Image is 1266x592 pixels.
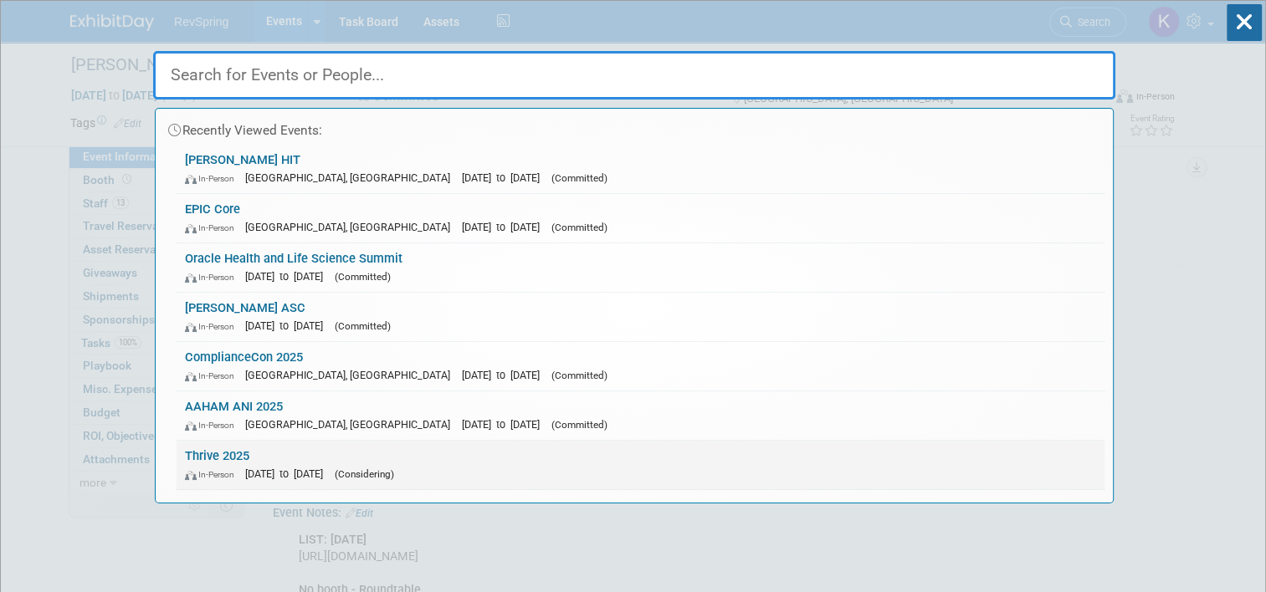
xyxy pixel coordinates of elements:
span: [DATE] to [DATE] [462,369,548,381]
span: [GEOGRAPHIC_DATA], [GEOGRAPHIC_DATA] [245,418,459,431]
span: [DATE] to [DATE] [245,319,331,332]
span: In-Person [185,173,242,184]
input: Search for Events or People... [153,51,1115,100]
a: ComplianceCon 2025 In-Person [GEOGRAPHIC_DATA], [GEOGRAPHIC_DATA] [DATE] to [DATE] (Committed) [177,342,1105,390]
span: [DATE] to [DATE] [462,171,548,184]
span: In-Person [185,469,242,480]
span: (Considering) [335,468,394,480]
div: Recently Viewed Events: [164,109,1105,145]
span: (Committed) [551,419,607,431]
span: In-Person [185,222,242,233]
a: [PERSON_NAME] HIT In-Person [GEOGRAPHIC_DATA], [GEOGRAPHIC_DATA] [DATE] to [DATE] (Committed) [177,145,1105,193]
span: (Committed) [551,370,607,381]
span: In-Person [185,370,242,381]
span: [GEOGRAPHIC_DATA], [GEOGRAPHIC_DATA] [245,369,459,381]
span: [DATE] to [DATE] [462,221,548,233]
span: [DATE] to [DATE] [462,418,548,431]
a: AAHAM ANI 2025 In-Person [GEOGRAPHIC_DATA], [GEOGRAPHIC_DATA] [DATE] to [DATE] (Committed) [177,391,1105,440]
span: In-Person [185,420,242,431]
a: Oracle Health and Life Science Summit In-Person [DATE] to [DATE] (Committed) [177,243,1105,292]
span: (Committed) [335,271,391,283]
span: [DATE] to [DATE] [245,270,331,283]
a: EPIC Core In-Person [GEOGRAPHIC_DATA], [GEOGRAPHIC_DATA] [DATE] to [DATE] (Committed) [177,194,1105,242]
span: [DATE] to [DATE] [245,467,331,480]
span: (Committed) [551,222,607,233]
span: In-Person [185,321,242,332]
span: [GEOGRAPHIC_DATA], [GEOGRAPHIC_DATA] [245,171,459,184]
span: (Committed) [335,320,391,332]
span: (Committed) [551,172,607,184]
span: In-Person [185,272,242,283]
span: [GEOGRAPHIC_DATA], [GEOGRAPHIC_DATA] [245,221,459,233]
a: Thrive 2025 In-Person [DATE] to [DATE] (Considering) [177,441,1105,489]
a: [PERSON_NAME] ASC In-Person [DATE] to [DATE] (Committed) [177,293,1105,341]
